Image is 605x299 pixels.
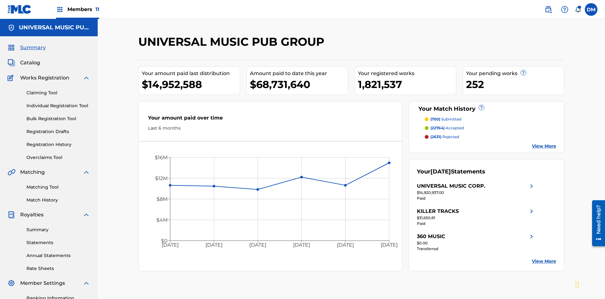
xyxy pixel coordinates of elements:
img: Member Settings [8,279,15,287]
div: 360 MUSIC [417,233,445,240]
tspan: $16M [155,155,168,161]
a: SummarySummary [8,44,46,51]
a: Bulk Registration Tool [26,115,90,122]
img: MLC Logo [8,5,32,14]
h2: UNIVERSAL MUSIC PUB GROUP [138,35,327,49]
img: help [561,6,568,13]
img: Summary [8,44,15,51]
div: Paid [417,196,535,201]
span: 11 [95,6,99,12]
img: Top Rightsholders [56,6,64,13]
a: (22764) accepted [425,125,556,131]
img: right chevron icon [528,208,535,215]
span: (2631) [430,134,441,139]
a: Public Search [542,3,555,16]
a: (2631) rejected [425,134,556,140]
tspan: $12M [155,175,168,181]
img: search [544,6,552,13]
a: Registration Drafts [26,128,90,135]
tspan: $8M [157,196,168,202]
tspan: [DATE] [381,242,398,248]
div: Your amount paid over time [148,114,393,125]
span: (700) [430,117,440,121]
a: Rate Sheets [26,265,90,272]
a: Matching Tool [26,184,90,191]
a: Annual Statements [26,252,90,259]
div: Amount paid to date this year [250,70,348,77]
div: $68,731,640 [250,77,348,91]
div: $14,952,588 [142,77,240,91]
div: Transferred [417,246,535,252]
tspan: [DATE] [293,242,310,248]
div: $0.00 [417,240,535,246]
div: Your pending works [466,70,564,77]
p: rejected [430,134,459,140]
tspan: [DATE] [205,242,222,248]
tspan: [DATE] [337,242,354,248]
span: Works Registration [20,74,69,82]
div: Your Match History [417,105,556,113]
a: View More [532,258,556,265]
h5: UNIVERSAL MUSIC PUB GROUP [19,24,90,31]
img: Matching [8,168,15,176]
div: Help [558,3,571,16]
tspan: [DATE] [162,242,179,248]
a: Statements [26,239,90,246]
div: Your registered works [358,70,456,77]
div: Last 6 months [148,125,393,132]
span: Royalties [20,211,43,219]
span: [DATE] [430,168,451,175]
a: Summary [26,226,90,233]
span: ? [521,70,526,75]
a: Individual Registration Tool [26,103,90,109]
p: submitted [430,116,461,122]
a: Match History [26,197,90,203]
div: User Menu [585,3,597,16]
tspan: [DATE] [249,242,266,248]
a: KILLER TRACKSright chevron icon$31,650.81Paid [417,208,535,226]
a: View More [532,143,556,149]
img: Works Registration [8,74,16,82]
span: Catalog [20,59,40,67]
img: right chevron icon [528,182,535,190]
img: expand [83,279,90,287]
img: Accounts [8,24,15,32]
iframe: Resource Center [587,198,605,249]
div: $31,650.81 [417,215,535,221]
div: Drag [575,275,579,294]
span: ? [479,105,484,110]
a: CatalogCatalog [8,59,40,67]
a: Claiming Tool [26,90,90,96]
div: Your Statements [417,167,485,176]
img: Royalties [8,211,15,219]
span: (22764) [430,126,445,130]
span: Matching [20,168,45,176]
span: Member Settings [20,279,65,287]
a: UNIVERSAL MUSIC CORP.right chevron icon$14,920,937.00Paid [417,182,535,201]
img: right chevron icon [528,233,535,240]
img: expand [83,74,90,82]
div: UNIVERSAL MUSIC CORP. [417,182,485,190]
img: Catalog [8,59,15,67]
span: Summary [20,44,46,51]
div: Notifications [575,6,581,13]
tspan: $0 [161,238,168,244]
a: Registration History [26,141,90,148]
div: Your amount paid last distribution [142,70,240,77]
p: accepted [430,125,464,131]
div: 1,821,537 [358,77,456,91]
a: (700) submitted [425,116,556,122]
tspan: $4M [156,217,168,223]
iframe: Chat Widget [573,269,605,299]
a: 360 MUSICright chevron icon$0.00Transferred [417,233,535,252]
div: 252 [466,77,564,91]
span: Members [67,6,99,13]
div: KILLER TRACKS [417,208,459,215]
a: Overclaims Tool [26,154,90,161]
div: $14,920,937.00 [417,190,535,196]
img: expand [83,211,90,219]
div: Paid [417,221,535,226]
